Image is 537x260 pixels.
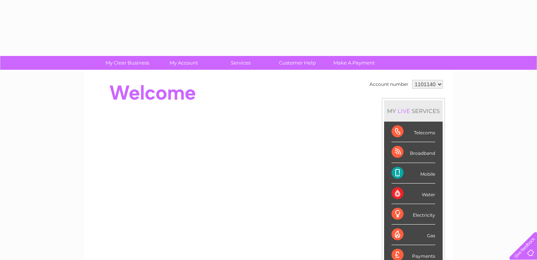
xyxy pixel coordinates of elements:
a: My Account [153,56,215,70]
div: Telecoms [392,122,435,142]
div: Gas [392,225,435,245]
div: Electricity [392,204,435,225]
td: Account number [368,78,410,91]
a: Services [210,56,271,70]
a: Make A Payment [323,56,385,70]
div: Broadband [392,142,435,163]
div: MY SERVICES [384,100,443,122]
div: Water [392,184,435,204]
a: Customer Help [267,56,328,70]
a: My Clear Business [97,56,158,70]
div: LIVE [396,107,412,115]
div: Mobile [392,163,435,184]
